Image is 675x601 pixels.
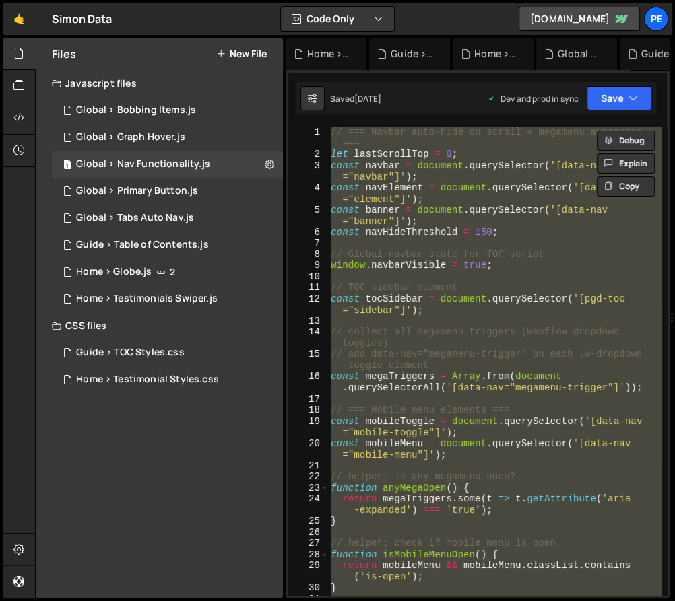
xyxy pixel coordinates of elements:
div: Global > Graph Hover.js [76,131,185,143]
button: Explain [597,153,655,174]
div: Dev and prod in sync [487,93,579,104]
div: 4 [288,182,329,205]
div: 26 [288,527,329,538]
div: 10 [288,271,329,283]
div: 20 [288,438,329,460]
div: 16753/45758.js [52,124,283,151]
div: Global > Tabs Auto Nav.js [76,212,194,224]
button: Copy [597,176,655,197]
div: 14 [288,326,329,349]
div: 18 [288,404,329,416]
div: Home > Testimonial Styles.css [307,47,350,61]
div: Saved [330,93,381,104]
div: 7 [288,238,329,249]
a: 🤙 [3,3,36,35]
div: 11 [288,282,329,293]
div: 24 [288,493,329,516]
div: 16753/46060.js [52,97,283,124]
div: 5 [288,205,329,227]
button: Save [587,86,652,110]
div: Guide > Table of Contents.js [76,239,208,251]
div: 19 [288,416,329,438]
div: 2 [288,149,329,160]
div: 25 [288,516,329,527]
div: 16753/46418.js [52,232,283,258]
div: 28 [288,549,329,561]
div: 23 [288,483,329,494]
a: Pe [644,7,668,31]
h2: Files [52,46,76,61]
a: [DOMAIN_NAME] [519,7,640,31]
div: 16753/46016.js [52,258,283,285]
div: 16753/45990.js [52,178,283,205]
div: Global > Tabs Auto Nav.js [558,47,601,61]
div: 16 [288,371,329,393]
div: 27 [288,538,329,549]
div: 21 [288,460,329,472]
div: Guide > TOC Styles.css [391,47,434,61]
div: 13 [288,316,329,327]
div: 8 [288,249,329,260]
div: Home > Globe.js [76,266,152,278]
div: Home > Testimonials Swiper.js [474,47,517,61]
div: 17 [288,394,329,405]
div: 9 [288,260,329,271]
button: Code Only [281,7,394,31]
div: 16753/45792.js [52,285,283,312]
div: 3 [288,160,329,182]
div: 16753/45793.css [52,366,283,393]
div: Javascript files [36,70,283,97]
div: CSS files [36,312,283,339]
button: New File [216,48,267,59]
div: Global > Nav Functionality.js [76,158,210,170]
div: 1 [288,127,329,149]
span: 2 [170,267,175,277]
div: 6 [288,227,329,238]
div: [DATE] [354,93,381,104]
div: 22 [288,471,329,483]
div: 29 [288,560,329,582]
div: 16753/46225.js [52,151,283,178]
div: Home > Testimonial Styles.css [76,374,219,386]
div: 12 [288,293,329,316]
div: Global > Bobbing Items.js [76,104,196,116]
div: 16753/46062.js [52,205,283,232]
div: Home > Testimonials Swiper.js [76,293,218,305]
button: Debug [597,131,655,151]
div: Simon Data [52,11,112,27]
div: 15 [288,349,329,371]
div: 16753/46419.css [52,339,283,366]
div: Global > Primary Button.js [76,185,198,197]
div: Guide > TOC Styles.css [76,347,185,359]
div: 30 [288,582,329,594]
span: 1 [63,160,71,171]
